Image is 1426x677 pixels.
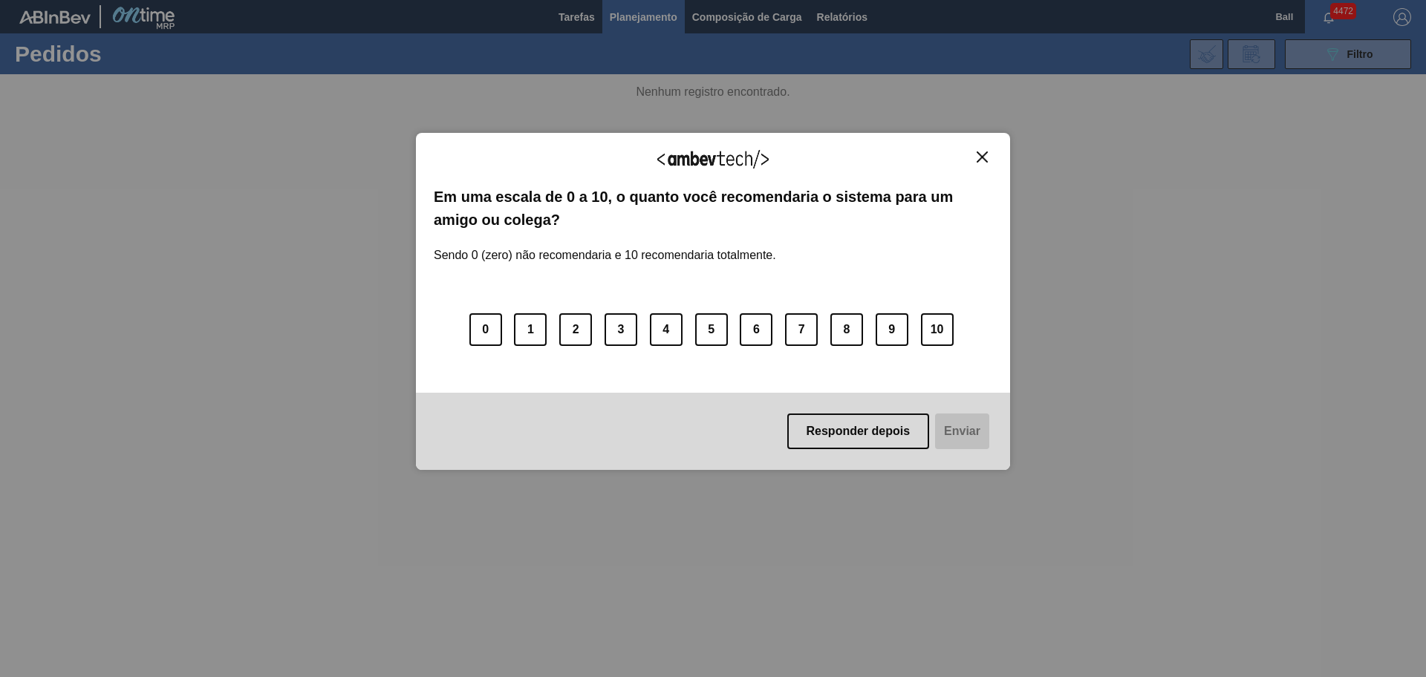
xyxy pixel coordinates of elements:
[650,313,683,346] button: 4
[514,313,547,346] button: 1
[972,151,992,163] button: Close
[977,151,988,163] img: Close
[434,231,776,262] label: Sendo 0 (zero) não recomendaria e 10 recomendaria totalmente.
[921,313,954,346] button: 10
[434,186,992,231] label: Em uma escala de 0 a 10, o quanto você recomendaria o sistema para um amigo ou colega?
[830,313,863,346] button: 8
[785,313,818,346] button: 7
[787,413,930,449] button: Responder depois
[657,150,769,169] img: Logo Ambevtech
[740,313,772,346] button: 6
[876,313,908,346] button: 9
[605,313,637,346] button: 3
[469,313,502,346] button: 0
[695,313,728,346] button: 5
[559,313,592,346] button: 2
